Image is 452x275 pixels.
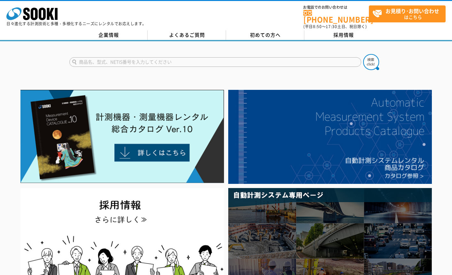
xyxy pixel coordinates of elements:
[326,24,337,29] span: 17:30
[250,31,281,38] span: 初めての方へ
[228,90,432,184] img: 自動計測システムカタログ
[20,90,224,183] img: Catalog Ver10
[386,7,439,15] strong: お見積り･お問い合わせ
[303,24,367,29] span: (平日 ～ 土日、祝日除く)
[148,30,226,40] a: よくあるご質問
[303,5,369,9] span: お電話でのお問い合わせは
[372,6,445,22] span: はこちら
[313,24,322,29] span: 8:50
[69,57,361,67] input: 商品名、型式、NETIS番号を入力してください
[363,54,379,70] img: btn_search.png
[6,22,146,26] p: 日々進化する計測技術と多種・多様化するニーズにレンタルでお応えします。
[69,30,148,40] a: 企業情報
[303,10,369,23] a: [PHONE_NUMBER]
[226,30,304,40] a: 初めての方へ
[369,5,446,22] a: お見積り･お問い合わせはこちら
[304,30,383,40] a: 採用情報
